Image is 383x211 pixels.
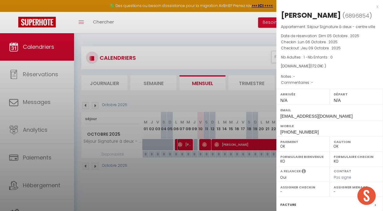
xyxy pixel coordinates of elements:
p: Appartement : [281,24,378,30]
label: Assigner Checkin [280,184,326,190]
span: Lun 06 Octobre . 2025 [298,39,338,45]
p: Checkin : [281,39,378,45]
span: ( € ) [310,63,326,69]
span: Nb Enfants : 0 [308,55,333,60]
label: Email [280,107,379,113]
label: Formulaire Checkin [334,154,379,160]
label: Formulaire Bienvenue [280,154,326,160]
span: N/A [334,98,341,103]
span: Dim 05 Octobre . 2025 [319,33,359,38]
label: Contrat [334,169,351,173]
label: Départ [334,91,379,97]
label: Assigner Menage [334,184,379,190]
span: [PHONE_NUMBER] [280,130,319,134]
label: A relancer [280,169,301,174]
span: ( ) [342,11,372,20]
div: Ouvrir le chat [357,187,376,205]
p: Commentaires : [281,80,378,86]
span: 6896854 [345,12,369,20]
span: 172.01 [311,63,321,69]
span: Nb Adultes : 1 - [281,55,333,60]
label: Caution [334,139,379,145]
p: Checkout : [281,45,378,51]
span: - [311,80,313,85]
span: - [293,74,295,79]
span: Séjour Signature à deux - centre ville [307,24,375,29]
div: x [276,3,378,10]
span: [EMAIL_ADDRESS][DOMAIN_NAME] [280,114,353,119]
span: Jeu 09 Octobre . 2025 [301,45,341,51]
label: Mobile [280,123,379,129]
i: Sélectionner OUI si vous souhaiter envoyer les séquences de messages post-checkout [302,169,306,175]
div: [DOMAIN_NAME] [281,63,378,69]
span: Pas signé [334,175,351,180]
label: Paiement [280,139,326,145]
span: N/A [280,98,287,103]
label: Facture [280,202,296,208]
label: Arrivée [280,91,326,97]
p: Notes : [281,73,378,80]
p: Date de réservation : [281,33,378,39]
div: [PERSON_NAME] [281,10,341,20]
